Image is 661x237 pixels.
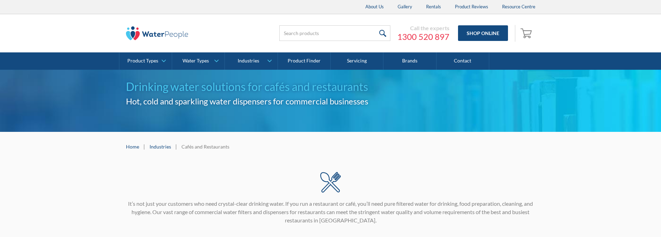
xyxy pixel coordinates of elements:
[126,95,535,108] h2: Hot, cold and sparkling water dispensers for commercial businesses
[458,25,508,41] a: Shop Online
[225,52,277,70] a: Industries
[150,143,171,150] a: Industries
[383,52,436,70] a: Brands
[143,142,146,151] div: |
[126,26,188,40] img: The Water People
[519,25,535,42] a: Open empty cart
[183,58,209,64] div: Water Types
[119,52,172,70] a: Product Types
[238,58,259,64] div: Industries
[397,25,449,32] div: Call the experts
[126,143,139,150] a: Home
[126,78,535,95] h1: Drinking water solutions for cafés and restaurants
[331,52,383,70] a: Servicing
[278,52,331,70] a: Product Finder
[127,58,158,64] div: Product Types
[181,143,229,150] div: Cafés and Restaurants
[126,200,535,225] p: It’s not just your customers who need crystal-clear drinking water. If you run a restaurant or ca...
[397,32,449,42] a: 1300 520 897
[172,52,224,70] a: Water Types
[520,27,534,39] img: shopping cart
[437,52,489,70] a: Contact
[279,25,390,41] input: Search products
[175,142,178,151] div: |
